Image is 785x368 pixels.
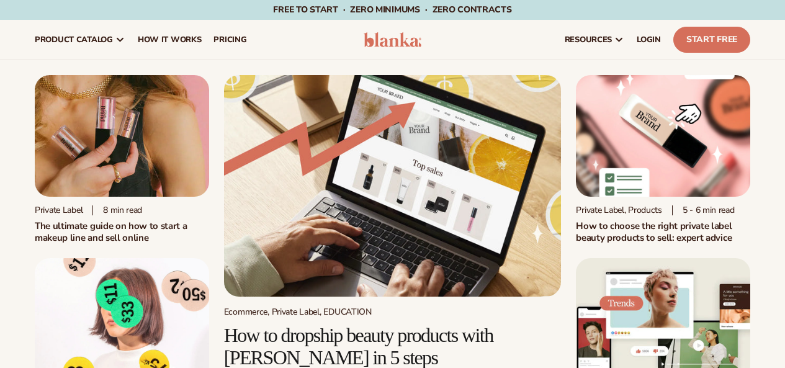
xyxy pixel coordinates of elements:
div: Private Label, Products [576,205,662,215]
img: Growing money with ecommerce [224,75,562,297]
a: Private Label Beauty Products Click Private Label, Products 5 - 6 min readHow to choose the right... [576,75,750,243]
h2: How to dropship beauty products with [PERSON_NAME] in 5 steps [224,325,562,368]
img: logo [364,32,422,47]
a: LOGIN [630,20,667,60]
a: resources [558,20,630,60]
span: Free to start · ZERO minimums · ZERO contracts [273,4,511,16]
div: Private label [35,205,83,215]
a: pricing [207,20,253,60]
h2: How to choose the right private label beauty products to sell: expert advice [576,220,750,243]
img: Person holding branded make up with a solid pink background [35,75,209,197]
a: Person holding branded make up with a solid pink background Private label 8 min readThe ultimate ... [35,75,209,243]
div: 5 - 6 min read [672,205,735,216]
span: How It Works [138,35,202,45]
span: product catalog [35,35,113,45]
a: How It Works [132,20,208,60]
div: 8 min read [92,205,142,216]
div: Ecommerce, Private Label, EDUCATION [224,307,562,317]
a: product catalog [29,20,132,60]
span: LOGIN [637,35,661,45]
a: Start Free [673,27,750,53]
span: pricing [213,35,246,45]
span: resources [565,35,612,45]
img: Private Label Beauty Products Click [576,75,750,197]
h1: The ultimate guide on how to start a makeup line and sell online [35,220,209,243]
